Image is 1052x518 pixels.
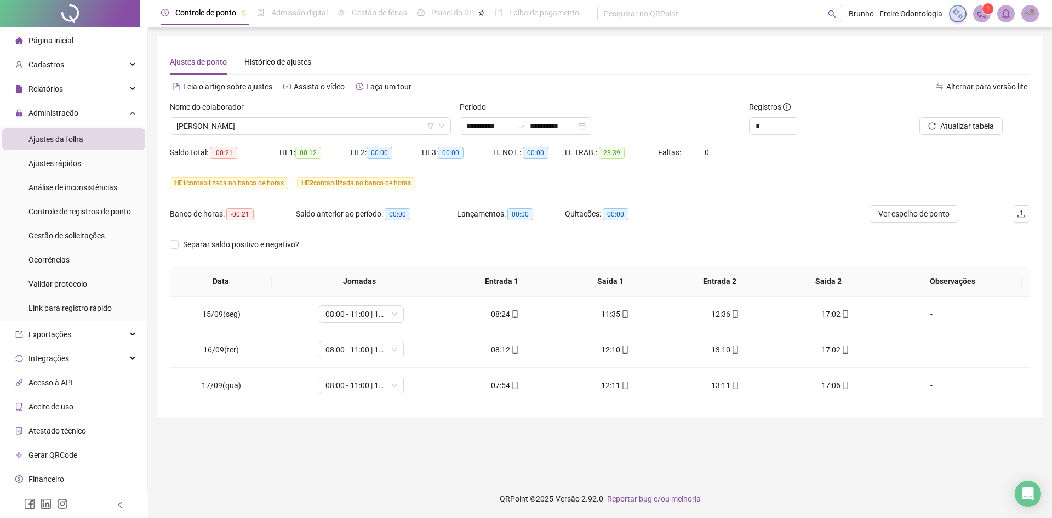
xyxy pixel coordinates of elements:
[202,381,241,390] span: 17/09(qua)
[459,344,551,356] div: 08:12
[517,122,525,130] span: to
[565,146,658,159] div: H. TRAB.:
[899,308,964,320] div: -
[730,346,739,354] span: mobile
[730,310,739,318] span: mobile
[658,148,683,157] span: Faltas:
[28,378,73,387] span: Acesso à API
[510,310,519,318] span: mobile
[15,37,23,44] span: home
[620,346,629,354] span: mobile
[427,123,434,129] span: filter
[28,451,77,459] span: Gerar QRCode
[325,306,397,322] span: 08:00 - 11:00 | 12:00 - 17:00
[28,231,105,240] span: Gestão de solicitações
[15,403,23,411] span: audit
[203,345,239,354] span: 16/09(ter)
[28,159,81,168] span: Ajustes rápidos
[460,101,493,113] label: Período
[28,207,131,216] span: Controle de registros de ponto
[385,208,410,220] span: 00:00
[841,346,849,354] span: mobile
[325,341,397,358] span: 08:00 - 11:00 | 12:00 - 17:00
[1017,209,1026,218] span: upload
[28,183,117,192] span: Análise de inconsistências
[928,122,936,130] span: reload
[28,330,71,339] span: Exportações
[170,58,227,66] span: Ajustes de ponto
[509,8,579,17] span: Folha de pagamento
[730,382,739,389] span: mobile
[665,266,774,297] th: Entrada 2
[170,208,296,220] div: Banco de horas:
[986,5,990,13] span: 1
[297,177,415,189] span: contabilizada no banco de horas
[283,83,291,90] span: youtube
[603,208,628,220] span: 00:00
[789,379,882,391] div: 17:06
[57,498,68,509] span: instagram
[338,9,345,16] span: sun
[417,9,425,16] span: dashboard
[356,83,363,90] span: history
[919,117,1003,135] button: Atualizar tabela
[148,480,1052,518] footer: QRPoint © 2025 - 2.92.0 -
[244,58,311,66] span: Histórico de ajustes
[176,118,444,134] span: ALLAN SILVA DE SOUZA COSTA
[940,120,994,132] span: Atualizar tabela
[892,275,1013,287] span: Observações
[28,304,112,312] span: Link para registro rápido
[296,208,457,220] div: Saldo anterior ao período:
[705,148,709,157] span: 0
[495,9,502,16] span: book
[301,179,313,187] span: HE 2
[15,355,23,362] span: sync
[783,103,791,111] span: info-circle
[15,109,23,117] span: lock
[351,146,422,159] div: HE 2:
[952,8,964,20] img: sparkle-icon.fc2bf0ac1784a2077858766a79e2daf3.svg
[325,377,397,394] span: 08:00 - 11:00 | 12:00 - 17:00
[183,82,272,91] span: Leia o artigo sobre ajustes
[510,382,519,389] span: mobile
[774,266,883,297] th: Saída 2
[28,255,70,264] span: Ocorrências
[161,9,169,16] span: clock-circle
[841,382,849,389] span: mobile
[620,382,629,389] span: mobile
[175,8,236,17] span: Controle de ponto
[116,501,124,509] span: left
[438,123,445,129] span: down
[1015,481,1041,507] div: Open Intercom Messenger
[565,208,672,220] div: Quitações:
[977,9,987,19] span: notification
[899,344,964,356] div: -
[352,8,407,17] span: Gestão de férias
[789,344,882,356] div: 17:02
[841,310,849,318] span: mobile
[556,494,580,503] span: Versão
[599,147,625,159] span: 23:39
[367,147,392,159] span: 00:00
[226,208,254,220] span: -00:21
[28,135,83,144] span: Ajustes da folha
[294,82,345,91] span: Assista o vídeo
[936,83,944,90] span: swap
[173,83,180,90] span: file-text
[620,310,629,318] span: mobile
[271,8,328,17] span: Admissão digital
[28,109,78,117] span: Administração
[569,308,661,320] div: 11:35
[899,379,964,391] div: -
[459,308,551,320] div: 08:24
[517,122,525,130] span: swap-right
[28,426,86,435] span: Atestado técnico
[447,266,556,297] th: Entrada 1
[510,346,519,354] span: mobile
[279,146,351,159] div: HE 1:
[41,498,52,509] span: linkedin
[459,379,551,391] div: 07:54
[174,179,186,187] span: HE 1
[202,310,241,318] span: 15/09(seg)
[569,344,661,356] div: 12:10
